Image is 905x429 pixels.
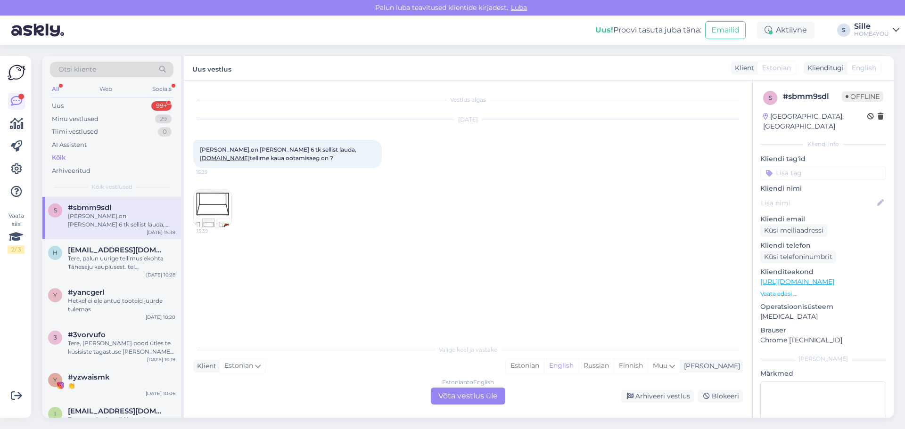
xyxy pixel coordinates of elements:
div: [DATE] 10:20 [146,314,175,321]
div: Küsi meiliaadressi [760,224,827,237]
div: [DATE] 10:28 [146,271,175,278]
div: Blokeeri [698,390,743,403]
div: Russian [578,359,614,373]
div: Minu vestlused [52,114,99,124]
span: #yzwaismk [68,373,110,381]
div: Arhiveeritud [52,166,90,176]
span: 15:39 [196,169,231,176]
div: Aktiivne [757,22,814,39]
div: All [50,83,61,95]
span: Estonian [762,63,791,73]
div: [DATE] [193,115,743,124]
span: #yancgerl [68,288,104,297]
span: heiki.hiiemae@gmail.com [68,246,166,254]
img: Attachment [194,189,231,227]
div: Klient [193,361,216,371]
div: [GEOGRAPHIC_DATA], [GEOGRAPHIC_DATA] [763,112,867,131]
div: # sbmm9sdl [783,91,842,102]
p: Kliendi email [760,214,886,224]
button: Emailid [705,21,746,39]
div: Klienditugi [804,63,844,73]
p: Kliendi telefon [760,241,886,251]
span: Otsi kliente [58,65,96,74]
div: [DATE] 10:19 [147,356,175,363]
div: Kõik [52,153,66,162]
div: AI Assistent [52,140,87,150]
div: Tiimi vestlused [52,127,98,137]
span: 15:39 [197,227,232,235]
b: Uus! [595,25,613,34]
p: Operatsioonisüsteem [760,302,886,312]
p: Vaata edasi ... [760,290,886,298]
div: Kliendi info [760,140,886,148]
p: [MEDICAL_DATA] [760,312,886,322]
span: #3vorvufo [68,331,106,339]
div: Uus [52,101,64,111]
div: Estonian to English [442,378,494,387]
input: Lisa tag [760,166,886,180]
div: Finnish [614,359,648,373]
div: Arhiveeri vestlus [621,390,694,403]
p: Kliendi tag'id [760,154,886,164]
span: s [769,94,772,101]
span: Indianzaikakeila@gmail.com [68,407,166,415]
span: [PERSON_NAME].on [PERSON_NAME] 6 tk sellist lauda, tellime kaua ootamisaeg on ? [200,146,356,162]
div: 👏 [68,381,175,390]
span: I [54,410,56,417]
div: Tere, palun uurige tellimus ekohta Tähesaju kauplusest. tel [PHONE_NUMBER] [68,254,175,271]
input: Lisa nimi [761,198,875,208]
div: 2 / 3 [8,245,25,254]
div: English [544,359,578,373]
div: 29 [155,114,172,124]
div: Vestlus algas [193,96,743,104]
span: Offline [842,91,883,102]
div: Estonian [506,359,544,373]
div: Tere, [PERSON_NAME] pood ütles te küsisiste tagastuse [PERSON_NAME] nad ütlesid tagastada ei saa,... [68,339,175,356]
span: English [852,63,876,73]
div: S [837,24,850,37]
div: Vaata siia [8,211,25,254]
p: Chrome [TECHNICAL_ID] [760,335,886,345]
img: Askly Logo [8,64,25,81]
p: Kliendi nimi [760,184,886,194]
div: Proovi tasuta juba täna: [595,24,701,36]
span: Estonian [224,361,253,371]
div: Võta vestlus üle [431,388,505,405]
div: [PERSON_NAME] [680,361,740,371]
div: Küsi telefoninumbrit [760,251,836,263]
a: [URL][DOMAIN_NAME] [760,277,834,286]
div: [PERSON_NAME].on [PERSON_NAME] 6 tk sellist lauda, [DOMAIN_NAME] tellime kaua ootamisaeg on ? [68,212,175,229]
div: HOME4YOU [854,30,889,38]
div: [PERSON_NAME] [760,355,886,363]
span: Luba [508,3,530,12]
p: Klienditeekond [760,267,886,277]
span: s [54,207,57,214]
p: Märkmed [760,369,886,379]
span: Kõik vestlused [91,183,132,191]
div: Socials [150,83,173,95]
div: Hetkel ei ole antud tooteid juurde tulemas [68,297,175,314]
div: 0 [158,127,172,137]
span: y [53,291,57,299]
div: Sille [854,23,889,30]
div: [DATE] 10:06 [146,390,175,397]
a: [DOMAIN_NAME] [200,154,250,162]
span: h [53,249,58,256]
div: Web [98,83,114,95]
a: SilleHOME4YOU [854,23,899,38]
span: Muu [653,361,667,370]
label: Uus vestlus [192,62,231,74]
div: [DATE] 15:39 [147,229,175,236]
div: Valige keel ja vastake [193,346,743,354]
div: 99+ [151,101,172,111]
span: #sbmm9sdl [68,203,111,212]
span: y [53,376,57,383]
p: Brauser [760,325,886,335]
span: 3 [54,334,57,341]
div: Klient [731,63,754,73]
